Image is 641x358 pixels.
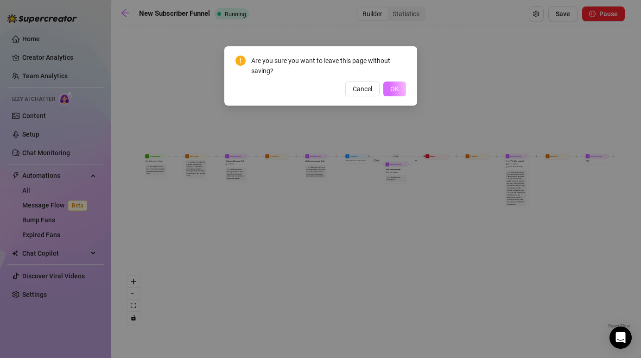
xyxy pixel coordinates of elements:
[345,82,380,96] button: Cancel
[609,327,632,349] div: Open Intercom Messenger
[353,85,372,93] span: Cancel
[251,56,406,76] div: Are you sure you want to leave this page without saving?
[390,85,399,93] span: OK
[235,56,246,66] span: exclamation-circle
[383,82,406,96] button: OK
